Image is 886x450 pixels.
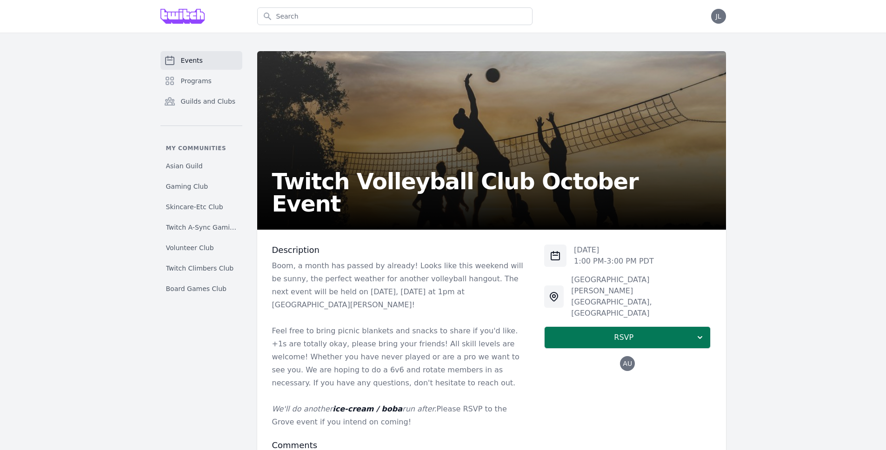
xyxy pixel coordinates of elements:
span: Events [181,56,203,65]
a: Twitch A-Sync Gaming (TAG) Club [160,219,242,236]
span: AU [623,360,632,367]
a: Guilds and Clubs [160,92,242,111]
p: My communities [160,145,242,152]
p: [DATE] [574,245,654,256]
span: Volunteer Club [166,243,214,252]
span: Programs [181,76,212,86]
nav: Sidebar [160,51,242,297]
em: ice-cream / boba [333,404,402,413]
span: Twitch A-Sync Gaming (TAG) Club [166,223,237,232]
em: We'll do another [272,404,333,413]
span: JL [716,13,721,20]
a: Programs [160,72,242,90]
span: Skincare-Etc Club [166,202,223,212]
button: RSVP [544,326,711,349]
a: Board Games Club [160,280,242,297]
span: Asian Guild [166,161,203,171]
a: Volunteer Club [160,239,242,256]
span: RSVP [552,332,695,343]
input: Search [257,7,533,25]
span: Gaming Club [166,182,208,191]
a: Twitch Climbers Club [160,260,242,277]
span: Board Games Club [166,284,226,293]
span: Twitch Climbers Club [166,264,234,273]
p: Boom, a month has passed by already! Looks like this weekend will be sunny, the perfect weather f... [272,259,530,311]
h2: Twitch Volleyball Club October Event [272,170,711,215]
button: JL [711,9,726,24]
em: run after. [402,404,436,413]
p: Feel free to bring picnic blankets and snacks to share if you'd like. +1s are totally okay, pleas... [272,324,530,390]
p: Please RSVP to the Grove event if you intend on coming! [272,403,530,429]
h3: Description [272,245,530,256]
p: 1:00 PM - 3:00 PM PDT [574,256,654,267]
span: [GEOGRAPHIC_DATA][PERSON_NAME] [GEOGRAPHIC_DATA] , [GEOGRAPHIC_DATA] [571,275,652,318]
a: Events [160,51,242,70]
img: Grove [160,9,205,24]
a: Gaming Club [160,178,242,195]
a: Skincare-Etc Club [160,199,242,215]
span: Guilds and Clubs [181,97,236,106]
a: Asian Guild [160,158,242,174]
